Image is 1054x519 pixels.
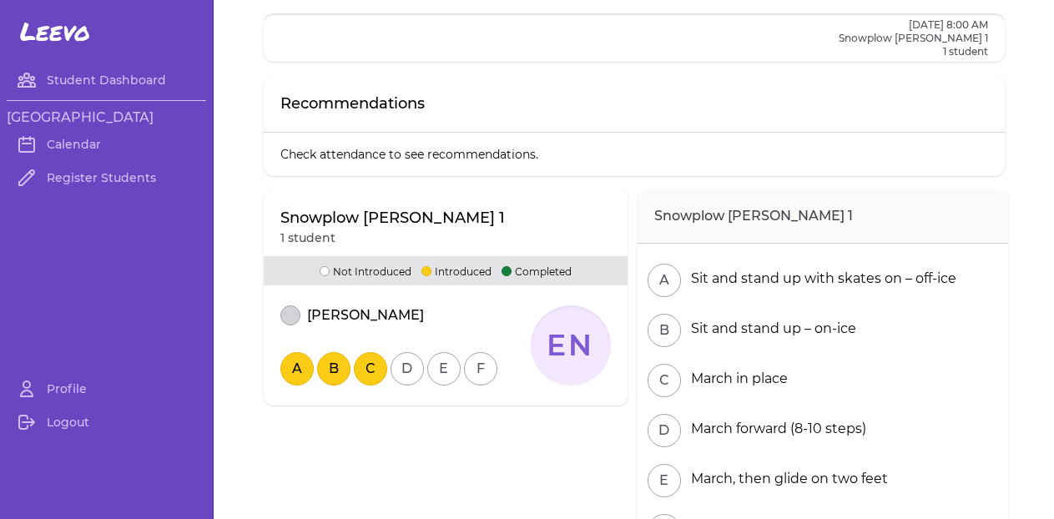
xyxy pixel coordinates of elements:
[307,305,424,325] p: [PERSON_NAME]
[648,314,681,347] button: B
[280,229,505,246] p: 1 student
[7,161,206,194] a: Register Students
[320,263,411,279] p: Not Introduced
[427,352,461,385] button: E
[7,128,206,161] a: Calendar
[7,406,206,439] a: Logout
[684,269,956,289] div: Sit and stand up with skates on – off-ice
[648,464,681,497] button: E
[7,63,206,97] a: Student Dashboard
[280,92,425,115] p: Recommendations
[354,352,387,385] button: C
[684,469,888,489] div: March, then glide on two feet
[7,372,206,406] a: Profile
[502,263,572,279] p: Completed
[638,189,1008,244] h2: Snowplow [PERSON_NAME] 1
[547,328,595,363] text: EN
[391,352,424,385] button: D
[839,32,988,45] h2: Snowplow [PERSON_NAME] 1
[684,419,866,439] div: March forward (8-10 steps)
[648,264,681,297] button: A
[421,263,492,279] p: Introduced
[280,352,314,385] button: A
[264,133,1005,176] p: Check attendance to see recommendations.
[280,305,300,325] button: attendance
[839,18,988,32] h2: [DATE] 8:00 AM
[684,369,788,389] div: March in place
[684,319,856,339] div: Sit and stand up – on-ice
[464,352,497,385] button: F
[317,352,350,385] button: B
[839,45,988,58] p: 1 student
[280,206,505,229] p: Snowplow [PERSON_NAME] 1
[7,108,206,128] h3: [GEOGRAPHIC_DATA]
[648,414,681,447] button: D
[648,364,681,397] button: C
[20,17,90,47] span: Leevo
